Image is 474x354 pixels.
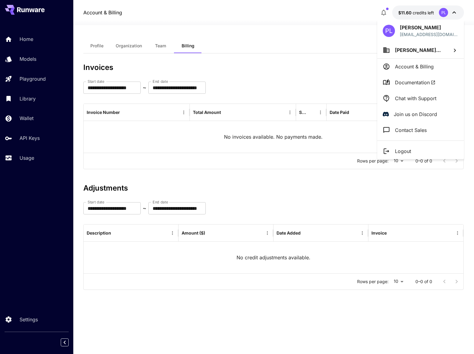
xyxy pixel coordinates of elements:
[400,31,458,38] p: [EMAIL_ADDRESS][DOMAIN_NAME]
[394,111,437,118] p: Join us on Discord
[395,148,411,155] p: Logout
[395,47,441,53] span: [PERSON_NAME]...
[395,126,427,134] p: Contact Sales
[377,42,464,58] button: [PERSON_NAME]...
[383,25,395,37] div: PL
[395,95,436,102] p: Chat with Support
[395,79,436,86] span: Documentation
[400,31,458,38] div: paulo@robotchat.com.br
[395,63,434,70] p: Account & Billing
[400,24,458,31] p: [PERSON_NAME]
